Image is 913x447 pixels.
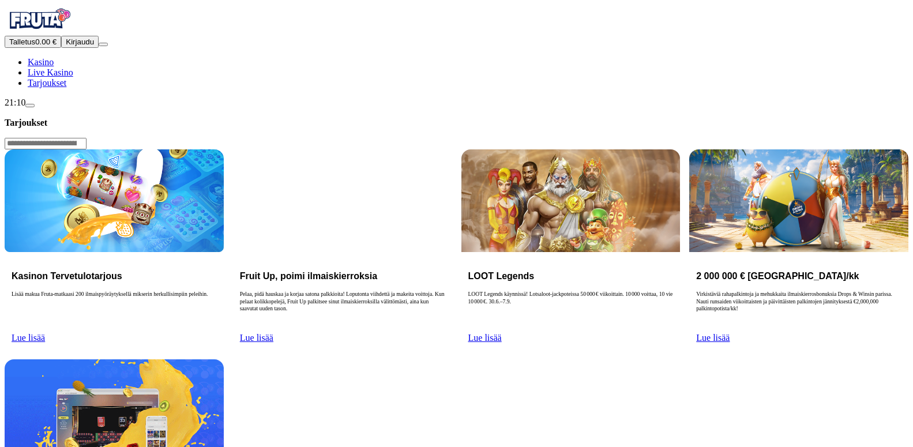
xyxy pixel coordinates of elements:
[28,67,73,77] a: poker-chip iconLive Kasino
[5,5,74,33] img: Fruta
[66,37,94,46] span: Kirjaudu
[35,37,57,46] span: 0.00 €
[99,43,108,46] button: menu
[468,291,674,328] p: LOOT Legends käynnissä! Lotsaloot‑jackpoteissa 50 000 € viikoittain. 10 000 voittaa, 10 vie 10 00...
[240,333,273,343] a: Lue lisää
[240,291,445,328] p: Pelaa, pidä hauskaa ja korjaa satona palkkioita! Loputonta viihdettä ja makeita voittoja. Kun pel...
[12,271,217,281] h3: Kasinon Tervetulotarjous
[61,36,99,48] button: Kirjaudu
[5,117,908,128] h3: Tarjoukset
[28,78,66,88] span: Tarjoukset
[233,149,452,251] img: Fruit Up, poimi ilmaiskierroksia
[5,138,87,149] input: Search
[28,67,73,77] span: Live Kasino
[5,5,908,88] nav: Primary
[461,149,681,251] img: LOOT Legends
[12,333,45,343] a: Lue lisää
[28,78,66,88] a: gift-inverted iconTarjoukset
[689,149,908,251] img: 2 000 000 € Palkintopotti/kk
[696,271,901,281] h3: 2 000 000 € [GEOGRAPHIC_DATA]/kk
[9,37,35,46] span: Talletus
[28,57,54,67] span: Kasino
[12,291,217,328] p: Lisää makua Fruta-matkaasi 200 ilmaispyöräytyksellä mikserin herkullisimpiin peleihin.
[28,57,54,67] a: diamond iconKasino
[5,149,224,251] img: Kasinon Tervetulotarjous
[25,104,35,107] button: live-chat
[5,25,74,35] a: Fruta
[240,271,445,281] h3: Fruit Up, poimi ilmaiskierroksia
[5,97,25,107] span: 21:10
[5,36,61,48] button: Talletusplus icon0.00 €
[468,271,674,281] h3: LOOT Legends
[468,333,502,343] a: Lue lisää
[696,333,730,343] a: Lue lisää
[696,291,901,328] p: Virkistäviä rahapalkintoja ja mehukkaita ilmaiskierrosbonuksia Drops & Winsin parissa. Nauti runs...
